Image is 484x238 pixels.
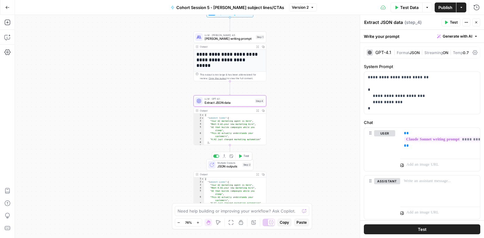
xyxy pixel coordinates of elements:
div: 1 [194,177,204,181]
span: Format [397,50,409,55]
button: Publish [435,2,456,12]
div: This output is too large & has been abbreviated for review. to view the full content. [200,72,264,80]
div: 4 [194,187,204,190]
div: Step 2 [242,163,251,167]
span: JSON outputs [217,164,240,169]
div: 5 [194,190,204,196]
div: 2 [194,181,204,184]
div: assistant [364,176,395,219]
div: Output [200,172,253,176]
span: Cohort Session 5 - [PERSON_NAME] subject lines/CTAs [176,4,284,11]
div: 6 [194,132,204,138]
span: | [420,49,424,55]
div: GPT-4.1 [375,50,391,55]
span: ( step_4 ) [405,19,422,25]
button: Version 2 [289,3,317,11]
button: Copy [277,218,292,227]
div: Step 4 [255,99,264,103]
span: 0.7 [463,50,469,55]
button: user [374,130,395,136]
g: Edge from step_1 to step_4 [229,81,231,95]
button: Test [237,153,251,159]
span: Test [243,154,249,158]
div: Input Settings [193,6,266,17]
button: assistant [374,178,400,184]
div: 4 [194,123,204,126]
span: | [394,49,397,55]
div: 6 [194,196,204,202]
div: 2 [194,117,204,120]
span: Copy [280,220,289,225]
span: Test [450,20,458,25]
span: Toggle code folding, rows 1 through 14 [201,114,204,117]
span: Test Data [400,4,418,11]
span: Temp [453,50,463,55]
button: Test [441,18,460,26]
div: user [364,128,395,171]
span: Toggle code folding, rows 1 through 14 [201,177,204,181]
span: Test [418,226,427,232]
button: Cohort Session 5 - [PERSON_NAME] subject lines/CTAs [167,2,288,12]
span: JSON [409,50,420,55]
label: Chat [364,119,480,126]
div: Multiple OutputsJSON outputsStep 2TestOutput{ "Subject Lines":[ "Your AI marketing agent is here"... [193,159,266,209]
span: | [448,49,453,55]
span: Generate with AI [443,34,472,39]
div: 1 [194,114,204,117]
div: Output [200,45,253,48]
div: 3 [194,120,204,123]
button: Test [364,224,480,234]
span: LLM · [PERSON_NAME] 4.5 [205,33,254,37]
span: LLM · GPT-4.1 [205,97,253,101]
span: Copy the output [209,77,226,80]
span: Version 2 [292,5,309,10]
span: Toggle code folding, rows 2 through 8 [201,117,204,120]
span: Streaming [424,50,443,55]
span: Toggle code folding, rows 9 through 13 [201,144,204,147]
div: 5 [194,126,204,132]
div: 9 [194,144,204,147]
div: 8 [194,141,204,144]
span: ON [443,50,448,55]
div: Output [200,109,253,112]
span: Paste [296,220,307,225]
div: LLM · GPT-4.1Extract JSON dataStep 4Output{ "subject lines":[ "Your AI marketing agent is here", ... [193,95,266,145]
span: Publish [438,4,452,11]
div: 7 [194,202,204,205]
button: Paste [294,218,309,227]
span: Input Settings [217,11,241,16]
span: Extract JSON data [205,100,253,105]
label: System Prompt [364,63,480,70]
span: Toggle code folding, rows 2 through 8 [201,181,204,184]
g: Edge from start to step_1 [229,17,231,31]
span: 76% [185,220,192,225]
div: 3 [194,184,204,187]
div: Write your prompt [360,30,484,43]
span: Multiple Outputs [217,161,240,164]
div: 7 [194,138,204,141]
textarea: Extract JSON data [364,19,403,25]
span: [PERSON_NAME] writing prompt [205,36,254,41]
div: Step 1 [256,35,264,39]
button: Test Data [391,2,422,12]
button: Generate with AI [435,32,480,40]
